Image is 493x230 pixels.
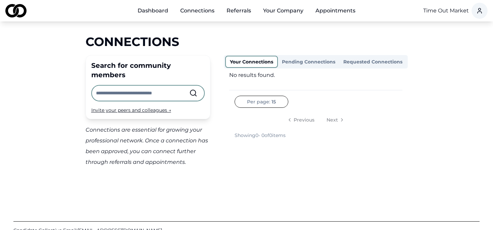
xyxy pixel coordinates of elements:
[272,98,276,105] span: 15
[175,4,220,17] a: Connections
[5,4,27,17] img: logo
[91,107,205,113] div: Invite your peers and colleagues →
[235,132,286,139] div: Showing 0 - 0 of 0 items
[235,96,288,108] button: Per page:15
[86,125,210,168] div: Connections are essential for growing your professional network. Once a connection has been appro...
[132,4,174,17] a: Dashboard
[91,61,205,80] div: Search for community members
[278,56,339,67] button: Pending Connections
[86,35,408,48] div: Connections
[221,4,256,17] a: Referrals
[423,7,469,15] button: Time Out Market
[229,71,402,79] div: No results found.
[258,4,309,17] button: Your Company
[235,113,397,127] nav: pagination
[339,56,406,67] button: Requested Connections
[132,4,361,17] nav: Main
[310,4,361,17] a: Appointments
[225,56,278,68] button: Your Connections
